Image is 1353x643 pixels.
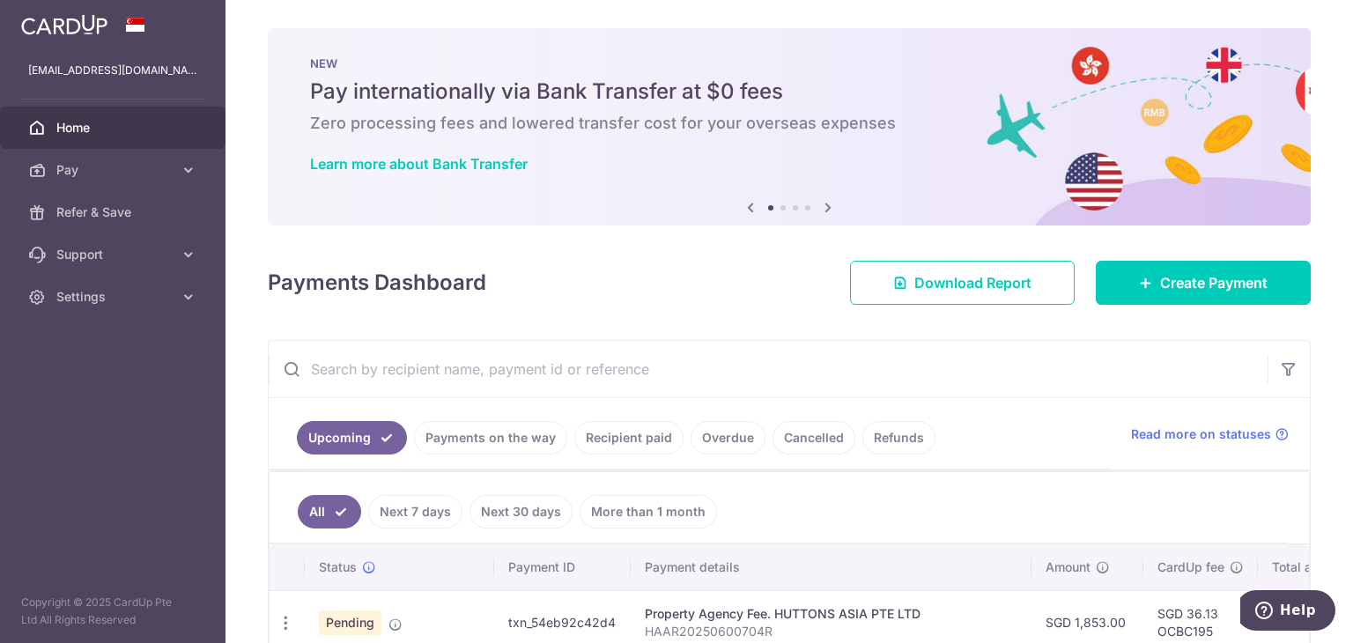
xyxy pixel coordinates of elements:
h6: Zero processing fees and lowered transfer cost for your overseas expenses [310,113,1268,134]
a: Next 7 days [368,495,462,528]
p: HAAR20250600704R [645,623,1017,640]
span: Amount [1046,558,1091,576]
a: More than 1 month [580,495,717,528]
a: Refunds [862,421,935,455]
span: Read more on statuses [1131,425,1271,443]
span: Download Report [914,272,1031,293]
span: Pending [319,610,381,635]
p: NEW [310,56,1268,70]
iframe: Opens a widget where you can find more information [1240,590,1335,634]
a: Cancelled [773,421,855,455]
span: Support [56,246,173,263]
a: Next 30 days [469,495,573,528]
h5: Pay internationally via Bank Transfer at $0 fees [310,78,1268,106]
span: Settings [56,288,173,306]
a: Upcoming [297,421,407,455]
span: Status [319,558,357,576]
span: Refer & Save [56,203,173,221]
a: Read more on statuses [1131,425,1289,443]
input: Search by recipient name, payment id or reference [269,341,1268,397]
th: Payment ID [494,544,631,590]
th: Payment details [631,544,1031,590]
span: Home [56,119,173,137]
img: CardUp [21,14,107,35]
span: Pay [56,161,173,179]
span: CardUp fee [1157,558,1224,576]
a: Download Report [850,261,1075,305]
img: Bank transfer banner [268,28,1311,225]
a: Payments on the way [414,421,567,455]
p: [EMAIL_ADDRESS][DOMAIN_NAME] [28,62,197,79]
span: Total amt. [1272,558,1330,576]
a: Learn more about Bank Transfer [310,155,528,173]
a: All [298,495,361,528]
div: Property Agency Fee. HUTTONS ASIA PTE LTD [645,605,1017,623]
a: Recipient paid [574,421,684,455]
h4: Payments Dashboard [268,267,486,299]
span: Create Payment [1160,272,1268,293]
a: Create Payment [1096,261,1311,305]
a: Overdue [691,421,765,455]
